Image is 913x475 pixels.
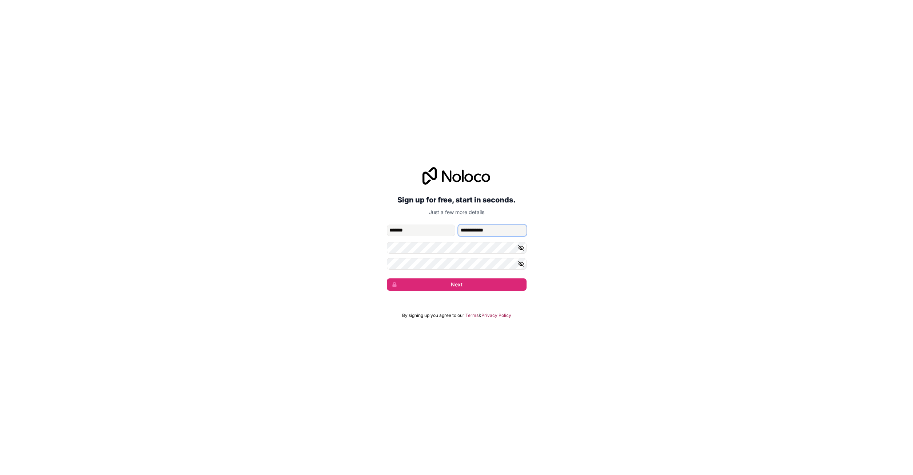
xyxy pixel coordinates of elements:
[458,225,527,236] input: family-name
[387,242,527,254] input: Password
[479,313,481,318] span: &
[402,313,464,318] span: By signing up you agree to our
[387,193,527,206] h2: Sign up for free, start in seconds.
[387,258,527,270] input: Confirm password
[387,225,455,236] input: given-name
[387,209,527,216] p: Just a few more details
[387,278,527,291] button: Next
[465,313,479,318] a: Terms
[481,313,511,318] a: Privacy Policy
